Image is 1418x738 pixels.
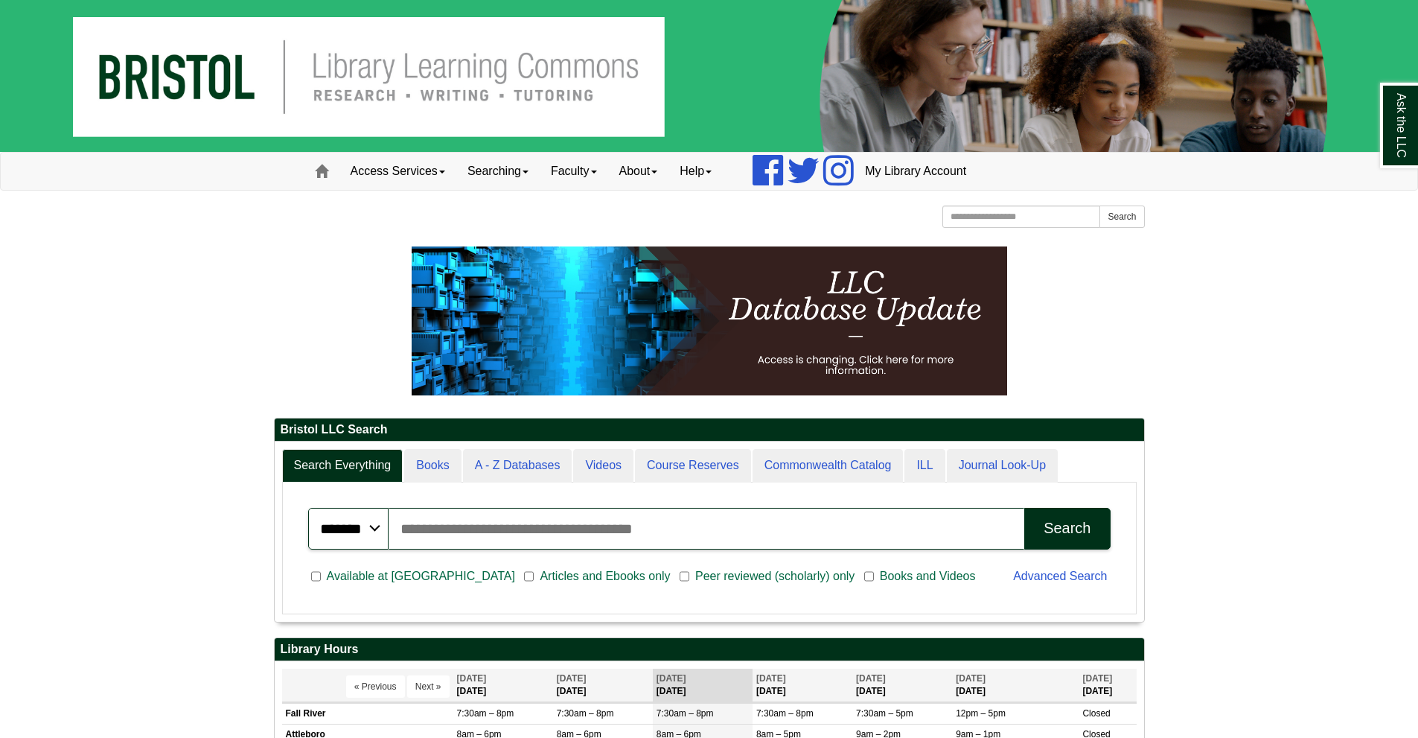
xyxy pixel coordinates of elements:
span: [DATE] [1082,673,1112,684]
span: 7:30am – 8pm [657,708,714,719]
a: Commonwealth Catalog [753,449,904,483]
a: Access Services [339,153,456,190]
a: Searching [456,153,540,190]
a: About [608,153,669,190]
input: Peer reviewed (scholarly) only [680,570,689,583]
input: Articles and Ebooks only [524,570,534,583]
th: [DATE] [753,669,852,702]
span: 7:30am – 5pm [856,708,913,719]
button: Next » [407,675,450,698]
img: HTML tutorial [412,246,1007,395]
span: 7:30am – 8pm [756,708,814,719]
a: ILL [904,449,945,483]
span: Available at [GEOGRAPHIC_DATA] [321,567,521,585]
span: [DATE] [756,673,786,684]
span: 7:30am – 8pm [557,708,614,719]
a: My Library Account [854,153,977,190]
a: Search Everything [282,449,403,483]
span: Articles and Ebooks only [534,567,676,585]
td: Fall River [282,704,453,725]
th: [DATE] [653,669,753,702]
th: [DATE] [553,669,653,702]
button: « Previous [346,675,405,698]
span: 12pm – 5pm [956,708,1006,719]
input: Books and Videos [864,570,874,583]
button: Search [1024,508,1110,550]
a: Help [668,153,723,190]
span: [DATE] [457,673,487,684]
a: Advanced Search [1013,570,1107,582]
div: Search [1044,520,1090,537]
a: Journal Look-Up [947,449,1058,483]
th: [DATE] [852,669,952,702]
span: [DATE] [856,673,886,684]
th: [DATE] [1079,669,1136,702]
a: Books [404,449,461,483]
a: Faculty [540,153,608,190]
span: [DATE] [657,673,686,684]
span: 7:30am – 8pm [457,708,514,719]
span: [DATE] [956,673,986,684]
th: [DATE] [952,669,1079,702]
input: Available at [GEOGRAPHIC_DATA] [311,570,321,583]
a: Videos [573,449,633,483]
h2: Library Hours [275,638,1144,661]
span: Books and Videos [874,567,982,585]
button: Search [1099,206,1144,228]
a: Course Reserves [635,449,751,483]
th: [DATE] [453,669,553,702]
span: [DATE] [557,673,587,684]
span: Peer reviewed (scholarly) only [689,567,860,585]
span: Closed [1082,708,1110,719]
a: A - Z Databases [463,449,572,483]
h2: Bristol LLC Search [275,419,1144,442]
